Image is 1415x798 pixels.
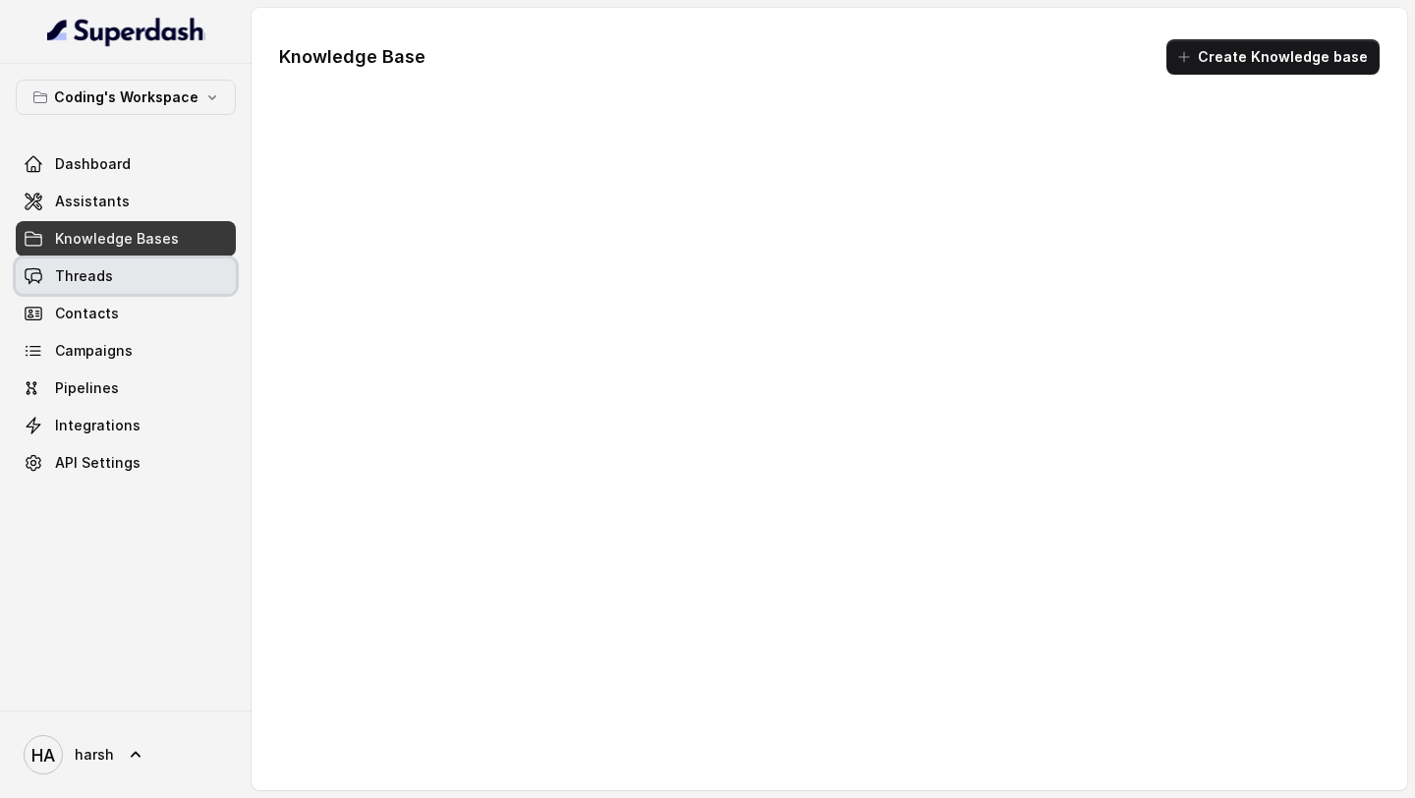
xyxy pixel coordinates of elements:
span: Dashboard [55,154,131,174]
a: Knowledge Bases [16,221,236,256]
a: Contacts [16,296,236,331]
span: Contacts [55,304,119,323]
button: Coding's Workspace [16,80,236,115]
span: Campaigns [55,341,133,361]
span: harsh [75,745,114,765]
a: Dashboard [16,146,236,182]
h1: Knowledge Base [279,41,425,73]
a: Campaigns [16,333,236,369]
text: HA [31,745,55,766]
span: Pipelines [55,378,119,398]
span: Assistants [55,192,130,211]
span: Threads [55,266,113,286]
a: API Settings [16,445,236,481]
img: light.svg [47,16,205,47]
a: Integrations [16,408,236,443]
span: API Settings [55,453,141,473]
span: Knowledge Bases [55,229,179,249]
a: Threads [16,258,236,294]
a: harsh [16,727,236,782]
a: Pipelines [16,370,236,406]
a: Assistants [16,184,236,219]
button: Create Knowledge base [1166,39,1380,75]
span: Integrations [55,416,141,435]
p: Coding's Workspace [54,85,198,109]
